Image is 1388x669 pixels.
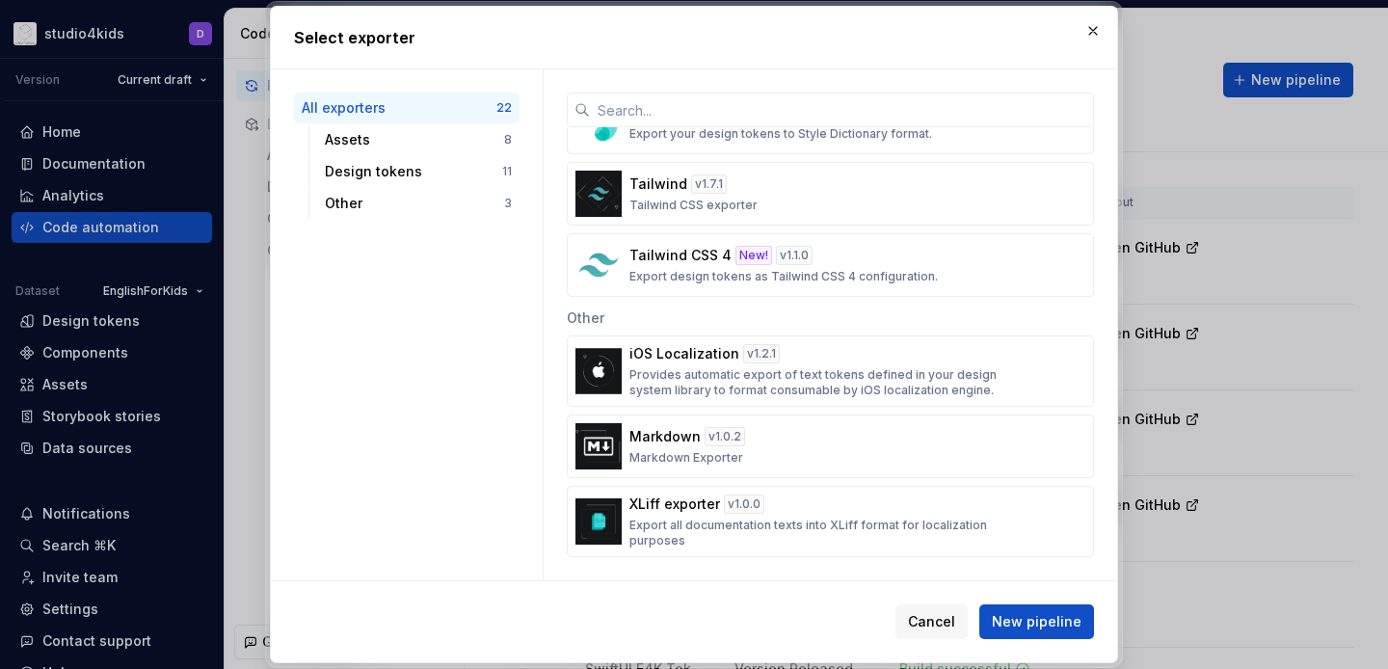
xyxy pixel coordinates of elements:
button: Tailwind CSS 4New!v1.1.0Export design tokens as Tailwind CSS 4 configuration. [567,233,1094,297]
button: Cancel [895,604,968,639]
button: Assets8 [317,124,520,155]
button: New pipeline [979,604,1094,639]
div: Design tokens [325,162,502,181]
p: Tailwind CSS exporter [629,198,758,213]
div: Other [325,194,504,213]
button: All exporters22 [294,93,520,123]
button: Tailwindv1.7.1Tailwind CSS exporter [567,162,1094,226]
div: v 1.0.2 [705,427,745,446]
p: XLiff exporter [629,495,720,514]
p: Provides automatic export of text tokens defined in your design system library to format consumab... [629,367,1020,398]
p: Tailwind [629,174,687,194]
div: 11 [502,164,512,179]
div: v 1.1.0 [776,246,813,265]
div: Other [567,297,1094,335]
div: v 1.7.1 [691,174,727,194]
button: iOS Localizationv1.2.1Provides automatic export of text tokens defined in your design system libr... [567,335,1094,407]
div: v 1.0.0 [724,495,764,514]
span: New pipeline [992,612,1081,631]
p: Markdown Exporter [629,450,743,466]
div: New! [735,246,772,265]
div: 3 [504,196,512,211]
button: Design tokens11 [317,156,520,187]
button: XLiff exporterv1.0.0Export all documentation texts into XLiff format for localization purposes [567,486,1094,557]
p: Export your design tokens to Style Dictionary format. [629,126,932,142]
p: Export all documentation texts into XLiff format for localization purposes [629,518,1020,549]
p: iOS Localization [629,344,739,363]
p: Markdown [629,427,701,446]
p: Export design tokens as Tailwind CSS 4 configuration. [629,269,938,284]
div: v 1.2.1 [743,344,780,363]
div: 22 [496,100,512,116]
input: Search... [590,93,1094,127]
div: Assets [325,130,504,149]
span: Cancel [908,612,955,631]
button: Other3 [317,188,520,219]
div: All exporters [302,98,496,118]
button: Markdownv1.0.2Markdown Exporter [567,415,1094,478]
p: Tailwind CSS 4 [629,246,732,265]
div: 8 [504,132,512,147]
h2: Select exporter [294,26,1094,49]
